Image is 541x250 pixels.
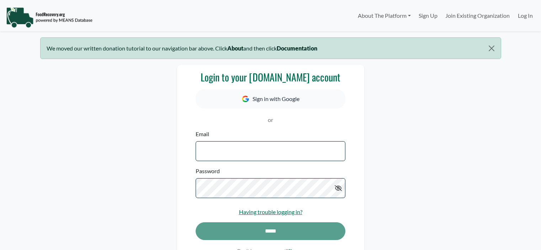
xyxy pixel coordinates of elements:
button: Close [482,38,500,59]
b: About [227,45,243,52]
a: Join Existing Organization [441,9,514,23]
b: Documentation [277,45,317,52]
img: Google Icon [242,96,249,102]
a: Log In [514,9,537,23]
button: Sign in with Google [196,89,345,108]
a: Having trouble logging in? [239,208,302,215]
a: About The Platform [354,9,414,23]
a: Sign Up [415,9,441,23]
p: or [196,116,345,124]
label: Email [196,130,209,138]
div: We moved our written donation tutorial to our navigation bar above. Click and then click [40,37,501,59]
img: NavigationLogo_FoodRecovery-91c16205cd0af1ed486a0f1a7774a6544ea792ac00100771e7dd3ec7c0e58e41.png [6,7,92,28]
label: Password [196,167,220,175]
h3: Login to your [DOMAIN_NAME] account [196,71,345,83]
